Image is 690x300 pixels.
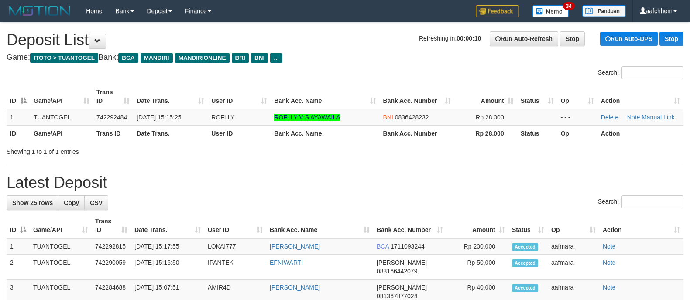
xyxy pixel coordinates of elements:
[84,195,108,210] a: CSV
[30,53,98,63] span: ITOTO > TUANTOGEL
[621,66,683,79] input: Search:
[377,268,417,275] span: Copy 083166442079 to clipboard
[598,195,683,208] label: Search:
[208,125,271,141] th: User ID
[270,243,320,250] a: [PERSON_NAME]
[457,35,481,42] strong: 00:00:10
[603,243,616,250] a: Note
[270,284,320,291] a: [PERSON_NAME]
[7,53,683,62] h4: Game: Bank:
[7,255,30,280] td: 2
[30,109,93,126] td: TUANTOGEL
[603,284,616,291] a: Note
[30,238,92,255] td: TUANTOGEL
[96,114,127,121] span: 742292484
[377,243,389,250] span: BCA
[211,114,234,121] span: ROFLLY
[446,213,508,238] th: Amount: activate to sort column ascending
[621,195,683,208] input: Search:
[133,125,208,141] th: Date Trans.
[395,114,429,121] span: Copy 0836428232 to clipboard
[419,35,481,42] span: Refreshing in:
[603,259,616,266] a: Note
[377,293,417,300] span: Copy 081367877024 to clipboard
[64,199,79,206] span: Copy
[383,114,393,121] span: BNI
[557,125,597,141] th: Op
[490,31,558,46] a: Run Auto-Refresh
[380,84,454,109] th: Bank Acc. Number: activate to sort column ascending
[175,53,230,63] span: MANDIRIONLINE
[7,125,30,141] th: ID
[131,213,204,238] th: Date Trans.: activate to sort column ascending
[659,32,683,46] a: Stop
[476,114,504,121] span: Rp 28,000
[548,213,599,238] th: Op: activate to sort column ascending
[512,243,538,251] span: Accepted
[517,125,557,141] th: Status
[377,259,427,266] span: [PERSON_NAME]
[7,109,30,126] td: 1
[271,125,379,141] th: Bank Acc. Name
[133,84,208,109] th: Date Trans.: activate to sort column ascending
[563,2,575,10] span: 34
[454,84,517,109] th: Amount: activate to sort column ascending
[7,195,58,210] a: Show 25 rows
[7,144,281,156] div: Showing 1 to 1 of 1 entries
[270,53,282,63] span: ...
[446,238,508,255] td: Rp 200,000
[93,84,133,109] th: Trans ID: activate to sort column ascending
[271,84,379,109] th: Bank Acc. Name: activate to sort column ascending
[373,213,446,238] th: Bank Acc. Number: activate to sort column ascending
[600,32,658,46] a: Run Auto-DPS
[557,109,597,126] td: - - -
[251,53,268,63] span: BNI
[560,31,585,46] a: Stop
[7,4,73,17] img: MOTION_logo.png
[58,195,85,210] a: Copy
[7,174,683,191] h1: Latest Deposit
[141,53,173,63] span: MANDIRI
[599,213,683,238] th: Action: activate to sort column ascending
[266,213,373,238] th: Bank Acc. Name: activate to sort column ascending
[131,255,204,280] td: [DATE] 15:16:50
[642,114,675,121] a: Manual Link
[204,255,266,280] td: IPANTEK
[30,84,93,109] th: Game/API: activate to sort column ascending
[512,284,538,292] span: Accepted
[92,238,131,255] td: 742292815
[597,125,683,141] th: Action
[30,125,93,141] th: Game/API
[476,5,519,17] img: Feedback.jpg
[7,31,683,49] h1: Deposit List
[508,213,548,238] th: Status: activate to sort column ascending
[204,238,266,255] td: LOKAI777
[204,213,266,238] th: User ID: activate to sort column ascending
[232,53,249,63] span: BRI
[582,5,626,17] img: panduan.png
[512,259,538,267] span: Accepted
[93,125,133,141] th: Trans ID
[30,255,92,280] td: TUANTOGEL
[131,238,204,255] td: [DATE] 15:17:55
[380,125,454,141] th: Bank Acc. Number
[597,84,683,109] th: Action: activate to sort column ascending
[90,199,103,206] span: CSV
[137,114,181,121] span: [DATE] 15:15:25
[598,66,683,79] label: Search:
[92,213,131,238] th: Trans ID: activate to sort column ascending
[377,284,427,291] span: [PERSON_NAME]
[548,238,599,255] td: aafmara
[12,199,53,206] span: Show 25 rows
[627,114,640,121] a: Note
[30,213,92,238] th: Game/API: activate to sort column ascending
[118,53,138,63] span: BCA
[274,114,340,121] a: ROFLLY V S AYAWAILA
[270,259,303,266] a: EFNIWARTI
[7,213,30,238] th: ID: activate to sort column descending
[7,84,30,109] th: ID: activate to sort column descending
[601,114,618,121] a: Delete
[557,84,597,109] th: Op: activate to sort column ascending
[7,238,30,255] td: 1
[391,243,425,250] span: Copy 1711093244 to clipboard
